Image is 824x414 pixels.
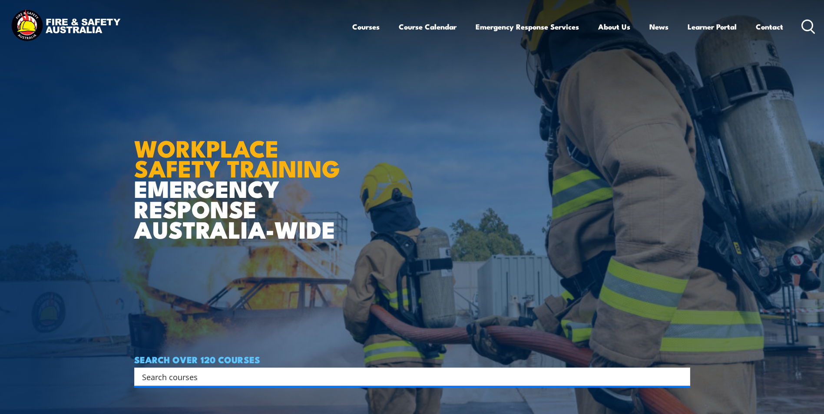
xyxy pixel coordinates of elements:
form: Search form [144,371,673,383]
h1: EMERGENCY RESPONSE AUSTRALIA-WIDE [134,116,347,239]
a: Courses [352,15,380,38]
a: About Us [598,15,630,38]
a: Learner Portal [688,15,737,38]
a: News [649,15,668,38]
a: Contact [756,15,783,38]
a: Course Calendar [399,15,457,38]
button: Search magnifier button [675,371,687,383]
h4: SEARCH OVER 120 COURSES [134,355,690,364]
strong: WORKPLACE SAFETY TRAINING [134,129,340,186]
a: Emergency Response Services [476,15,579,38]
input: Search input [142,370,671,383]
